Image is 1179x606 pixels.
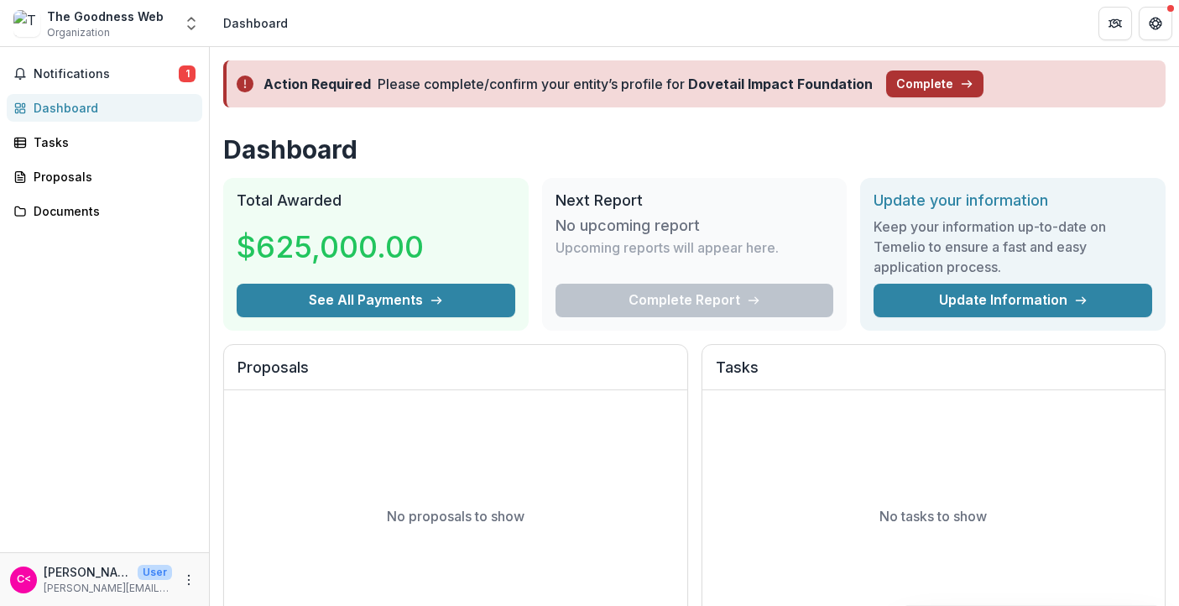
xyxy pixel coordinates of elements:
[34,67,179,81] span: Notifications
[34,133,189,151] div: Tasks
[237,191,515,210] h2: Total Awarded
[556,217,700,235] h3: No upcoming report
[263,74,371,94] div: Action Required
[179,65,196,82] span: 1
[7,94,202,122] a: Dashboard
[874,284,1152,317] a: Update Information
[180,7,203,40] button: Open entity switcher
[138,565,172,580] p: User
[7,128,202,156] a: Tasks
[874,191,1152,210] h2: Update your information
[47,8,164,25] div: The Goodness Web
[7,163,202,191] a: Proposals
[13,10,40,37] img: The Goodness Web
[886,71,983,97] button: Complete
[34,202,189,220] div: Documents
[237,224,424,269] h3: $625,000.00
[716,358,1152,390] h2: Tasks
[34,99,189,117] div: Dashboard
[688,76,873,92] strong: Dovetail Impact Foundation
[179,570,199,590] button: More
[1139,7,1172,40] button: Get Help
[237,358,674,390] h2: Proposals
[879,506,987,526] p: No tasks to show
[874,217,1152,277] h3: Keep your information up-to-date on Temelio to ensure a fast and easy application process.
[47,25,110,40] span: Organization
[556,238,779,258] p: Upcoming reports will appear here.
[7,60,202,87] button: Notifications1
[216,11,295,35] nav: breadcrumb
[34,168,189,185] div: Proposals
[44,563,131,581] p: [PERSON_NAME] <[PERSON_NAME][EMAIL_ADDRESS][DOMAIN_NAME]>
[7,197,202,225] a: Documents
[237,284,515,317] button: See All Payments
[378,74,873,94] div: Please complete/confirm your entity’s profile for
[17,574,31,585] div: Celine Coggins <celine.coggins@thegoodnessweb.org>
[44,581,172,596] p: [PERSON_NAME][EMAIL_ADDRESS][DOMAIN_NAME]
[387,506,524,526] p: No proposals to show
[223,14,288,32] div: Dashboard
[556,191,834,210] h2: Next Report
[223,134,1166,165] h1: Dashboard
[1098,7,1132,40] button: Partners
